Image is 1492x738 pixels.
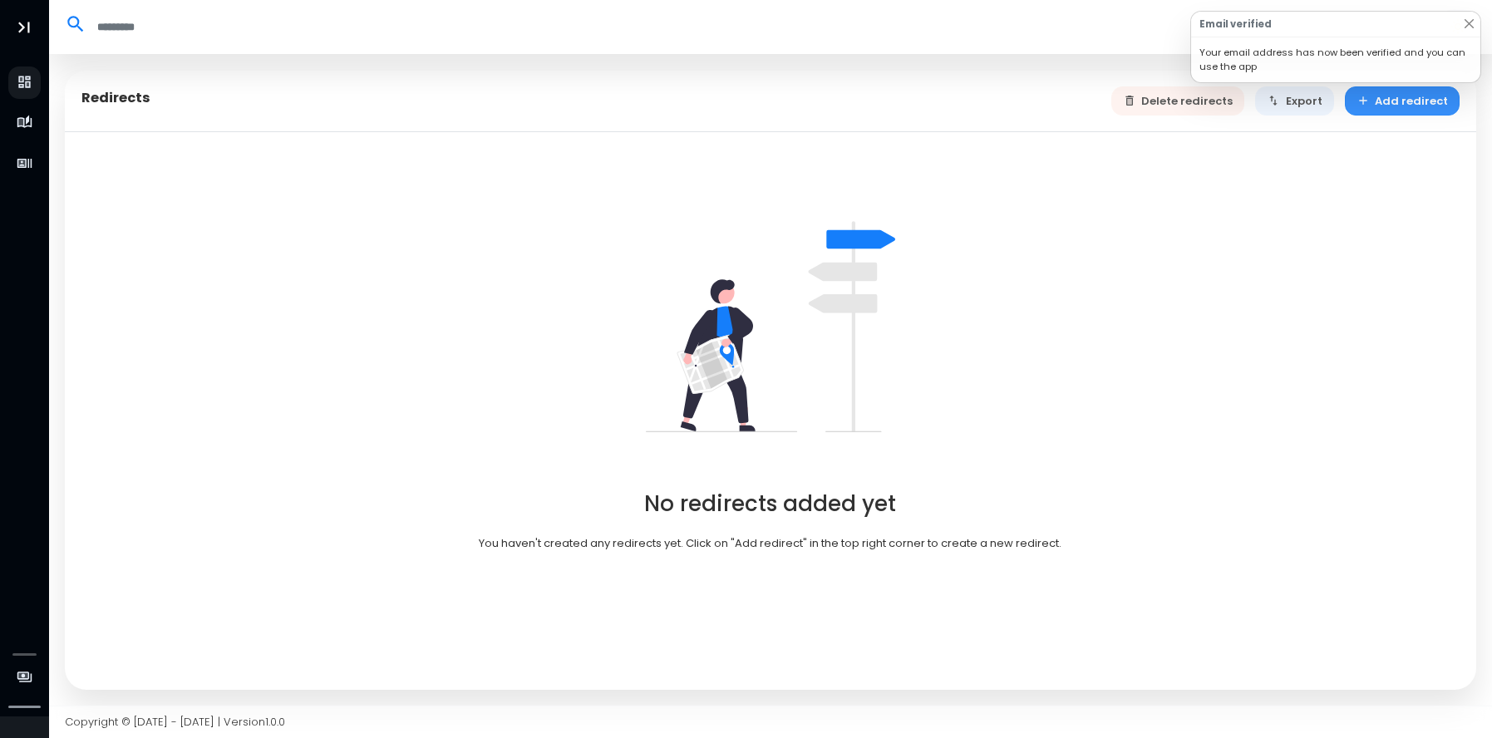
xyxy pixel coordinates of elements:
div: Your email address has now been verified and you can use the app [1191,37,1480,82]
button: Add redirect [1345,86,1460,116]
button: Toggle Aside [8,12,40,43]
p: You haven't created any redirects yet. Click on "Add redirect" in the top right corner to create ... [479,535,1061,552]
button: Close [1462,17,1476,32]
img: undraw_right_direction_tge8-82dba1b9.svg [646,202,895,451]
h2: No redirects added yet [644,491,896,517]
span: Copyright © [DATE] - [DATE] | Version 1.0.0 [65,714,285,730]
strong: Email verified [1199,17,1272,32]
h5: Redirects [81,90,150,106]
